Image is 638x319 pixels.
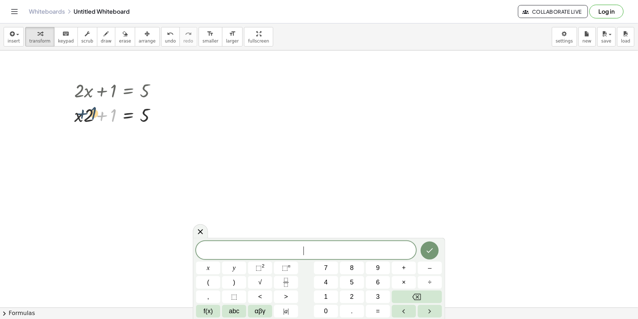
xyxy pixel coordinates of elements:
span: > [284,292,288,302]
button: Absolute value [274,305,298,318]
span: draw [101,39,112,44]
i: format_size [229,30,236,38]
span: | [283,307,285,315]
button: Minus [418,262,442,274]
button: format_sizelarger [222,27,243,46]
button: Right arrow [418,305,442,318]
button: load [617,27,634,46]
span: transform [29,39,50,44]
span: keypad [58,39,74,44]
span: 2 [350,292,354,302]
span: ( [207,278,209,287]
span: 0 [324,306,328,316]
button: transform [25,27,54,46]
span: arrange [139,39,156,44]
button: Alphabet [222,305,246,318]
button: Squared [248,262,272,274]
a: Whiteboards [29,8,65,15]
span: 1 [324,292,328,302]
button: Plus [392,262,416,274]
button: Square root [248,276,272,289]
button: , [196,291,220,303]
span: f(x) [204,306,213,316]
button: Divide [418,276,442,289]
button: 3 [366,291,390,303]
i: format_size [207,30,214,38]
span: load [621,39,630,44]
span: scrub [81,39,93,44]
span: | [288,307,289,315]
button: Log in [589,5,624,18]
sup: n [288,263,291,269]
span: √ [258,278,262,287]
span: ) [233,278,235,287]
button: Done [421,242,439,260]
button: Toggle navigation [9,6,20,17]
button: 0 [314,305,338,318]
button: redoredo [180,27,197,46]
span: 8 [350,263,354,273]
span: 9 [376,263,380,273]
span: abc [229,306,239,316]
button: erase [115,27,135,46]
span: 3 [376,292,380,302]
button: new [579,27,596,46]
span: 5 [350,278,354,287]
button: 9 [366,262,390,274]
span: αβγ [255,306,266,316]
span: larger [226,39,239,44]
button: undoundo [161,27,180,46]
button: Left arrow [392,305,416,318]
button: Times [392,276,416,289]
button: 4 [314,276,338,289]
button: insert [4,27,24,46]
button: arrange [135,27,160,46]
button: scrub [77,27,97,46]
button: draw [97,27,116,46]
span: × [402,278,406,287]
span: fullscreen [248,39,269,44]
span: = [376,306,380,316]
button: format_sizesmaller [199,27,222,46]
button: Placeholder [222,291,246,303]
button: settings [552,27,577,46]
button: y [222,262,246,274]
span: ⬚ [231,292,237,302]
span: – [428,263,431,273]
span: x [207,263,210,273]
span: < [258,292,262,302]
span: ​ [304,247,308,255]
span: 6 [376,278,380,287]
button: . [340,305,364,318]
button: Greater than [274,291,298,303]
button: 6 [366,276,390,289]
span: new [582,39,592,44]
span: + [402,263,406,273]
i: redo [185,30,192,38]
sup: 2 [262,263,265,269]
button: Less than [248,291,272,303]
button: Backspace [392,291,442,303]
button: keyboardkeypad [54,27,78,46]
button: fullscreen [244,27,273,46]
button: 7 [314,262,338,274]
span: erase [119,39,131,44]
button: Fraction [274,276,298,289]
button: Greek alphabet [248,305,272,318]
span: undo [165,39,176,44]
button: 5 [340,276,364,289]
span: ÷ [428,278,432,287]
span: a [283,306,289,316]
span: 7 [324,263,328,273]
button: save [597,27,616,46]
span: smaller [203,39,218,44]
span: settings [556,39,573,44]
span: save [601,39,611,44]
button: Collaborate Live [518,5,588,18]
span: redo [183,39,193,44]
button: Functions [196,305,220,318]
button: 1 [314,291,338,303]
span: ⬚ [282,264,288,271]
span: y [233,263,236,273]
button: x [196,262,220,274]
